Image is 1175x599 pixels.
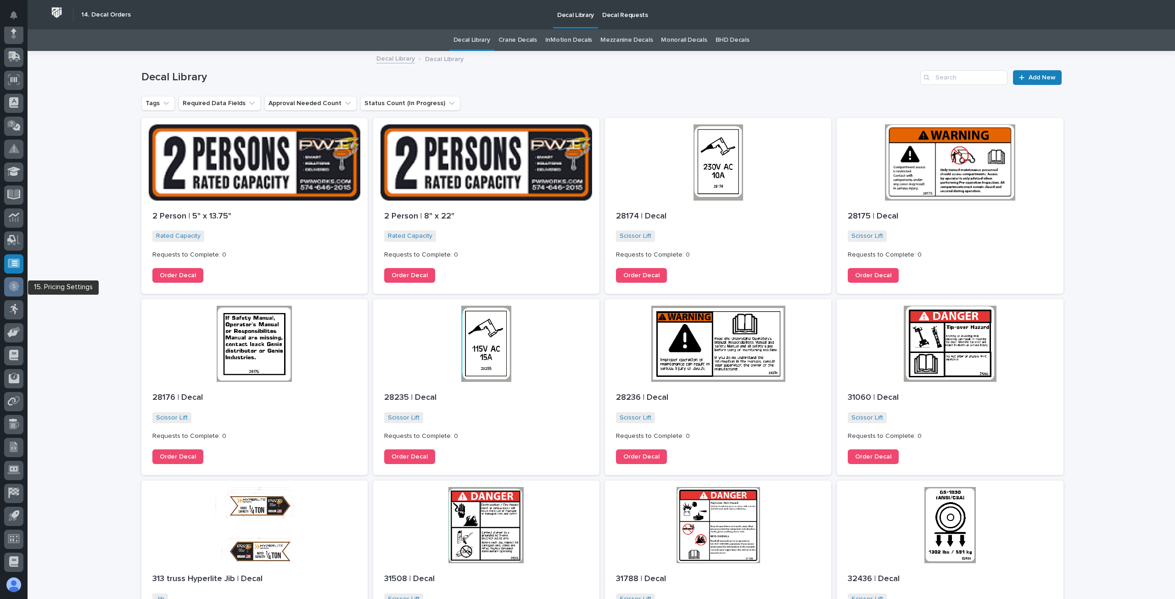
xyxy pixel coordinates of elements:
p: Requests to Complete: 0 [616,432,820,440]
span: Order Decal [392,453,428,460]
a: 2 Person | 8" x 22"Rated Capacity Requests to Complete: 0Order Decal [373,118,599,294]
a: Rated Capacity [156,232,201,240]
a: 28176 | DecalScissor Lift Requests to Complete: 0Order Decal [141,299,368,475]
a: Decal Library [376,53,415,63]
a: Order Decal [152,268,203,283]
a: 28174 | DecalScissor Lift Requests to Complete: 0Order Decal [605,118,831,294]
a: InMotion Decals [545,29,592,51]
button: users-avatar [4,575,23,594]
a: Order Decal [384,268,435,283]
input: Search [920,70,1007,85]
p: 31788 | Decal [616,574,820,584]
a: Add New [1013,70,1061,85]
p: 31060 | Decal [848,393,1052,403]
span: Order Decal [855,272,891,279]
p: 2 Person | 8" x 22" [384,212,588,222]
a: BHD Decals [716,29,750,51]
span: Order Decal [160,272,196,279]
p: Requests to Complete: 0 [616,251,820,259]
div: Notifications [11,11,23,26]
a: 28235 | DecalScissor Lift Requests to Complete: 0Order Decal [373,299,599,475]
a: Order Decal [384,449,435,464]
a: Mezzanine Decals [600,29,653,51]
a: Scissor Lift [156,414,188,422]
p: Decal Library [425,53,464,63]
span: Order Decal [160,453,196,460]
a: Order Decal [152,449,203,464]
p: 28176 | Decal [152,393,357,403]
p: Requests to Complete: 0 [384,251,588,259]
a: Scissor Lift [851,414,883,422]
h1: Decal Library [141,71,917,84]
a: 2 Person | 5" x 13.75"Rated Capacity Requests to Complete: 0Order Decal [141,118,368,294]
p: 2 Person | 5" x 13.75" [152,212,357,222]
button: Required Data Fields [179,96,261,111]
p: Requests to Complete: 0 [152,432,357,440]
p: Requests to Complete: 0 [848,432,1052,440]
button: Tags [141,96,175,111]
a: Scissor Lift [620,232,651,240]
p: 28175 | Decal [848,212,1052,222]
p: Requests to Complete: 0 [152,251,357,259]
p: Requests to Complete: 0 [384,432,588,440]
a: Monorail Decals [661,29,707,51]
p: Requests to Complete: 0 [848,251,1052,259]
img: Workspace Logo [48,4,65,21]
button: Approval Needed Count [264,96,357,111]
span: Order Decal [392,272,428,279]
h2: 14. Decal Orders [81,11,131,19]
span: Add New [1029,74,1056,81]
a: Rated Capacity [388,232,432,240]
a: Order Decal [616,268,667,283]
p: 28235 | Decal [384,393,588,403]
a: Order Decal [848,268,899,283]
a: Decal Library [453,29,490,51]
span: Order Decal [623,453,660,460]
button: Status Count (In Progress) [360,96,460,111]
p: 32436 | Decal [848,574,1052,584]
a: Scissor Lift [851,232,883,240]
a: Scissor Lift [388,414,420,422]
span: Order Decal [855,453,891,460]
a: Crane Decals [498,29,537,51]
p: 313 truss Hyperlite Jib | Decal [152,574,357,584]
button: Notifications [4,6,23,25]
p: 28236 | Decal [616,393,820,403]
p: 31508 | Decal [384,574,588,584]
a: Order Decal [848,449,899,464]
a: 28236 | DecalScissor Lift Requests to Complete: 0Order Decal [605,299,831,475]
p: 28174 | Decal [616,212,820,222]
a: 28175 | DecalScissor Lift Requests to Complete: 0Order Decal [837,118,1063,294]
span: Order Decal [623,272,660,279]
a: Scissor Lift [620,414,651,422]
a: 31060 | DecalScissor Lift Requests to Complete: 0Order Decal [837,299,1063,475]
a: Order Decal [616,449,667,464]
